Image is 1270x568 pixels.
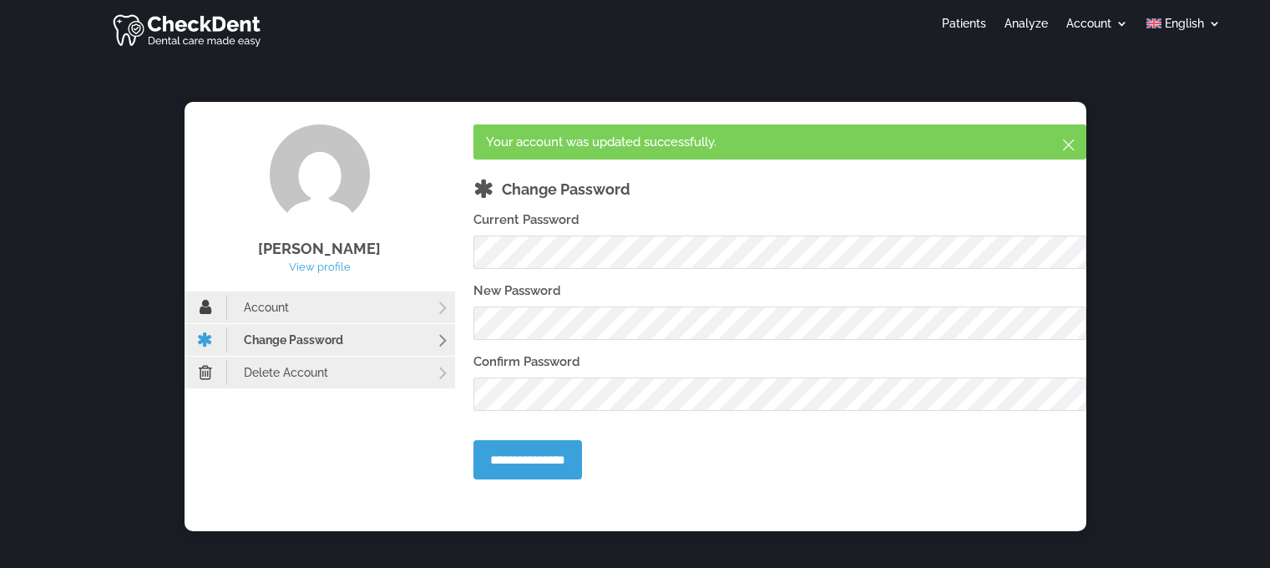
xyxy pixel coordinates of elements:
[270,124,370,225] img: Dr. Deepti Goel
[258,240,381,257] a: [PERSON_NAME]
[1004,18,1048,36] a: Analyze
[1146,18,1221,36] a: English
[942,18,986,36] a: Patients
[473,124,1086,160] p: Your account was updated successfully.
[1165,18,1204,29] span: English
[113,11,263,48] img: Checkdent Logo
[185,292,455,323] a: Account
[185,324,455,356] a: Change Password
[185,357,455,388] a: Delete Account
[473,281,561,300] label: New Password
[227,295,289,320] span: Account
[227,327,343,352] span: Change Password
[473,210,579,229] label: Current Password
[473,352,580,371] label: Confirm Password
[473,176,1086,198] div: Change Password
[1066,18,1128,36] a: Account
[227,360,328,385] span: Delete Account
[289,261,351,273] a: View profile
